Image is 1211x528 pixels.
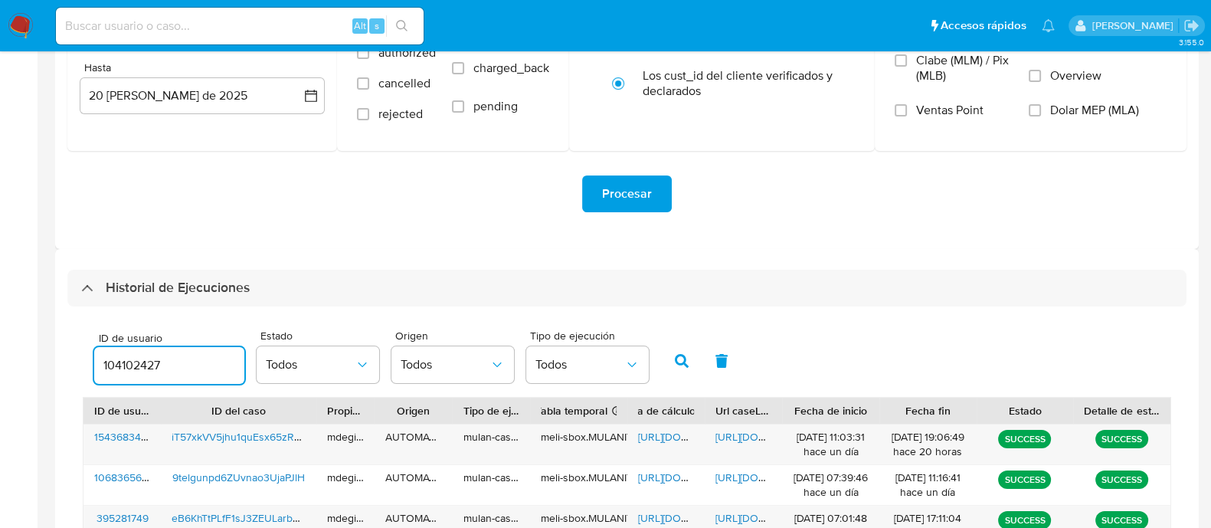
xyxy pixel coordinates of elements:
span: 3.155.0 [1178,36,1203,48]
a: Salir [1183,18,1200,34]
a: Notificaciones [1042,19,1055,32]
input: Buscar usuario o caso... [56,16,424,36]
span: Alt [354,18,366,33]
span: Accesos rápidos [941,18,1026,34]
p: martin.degiuli@mercadolibre.com [1092,18,1178,33]
button: search-icon [386,15,417,37]
span: s [375,18,379,33]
